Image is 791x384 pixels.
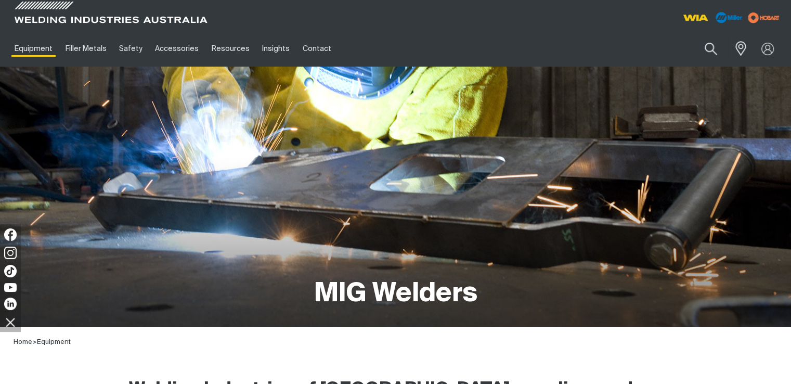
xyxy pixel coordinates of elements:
[4,283,17,292] img: YouTube
[4,247,17,259] img: Instagram
[59,31,112,67] a: Filler Metals
[14,339,32,345] a: Home
[32,339,37,345] span: >
[4,265,17,277] img: TikTok
[205,31,256,67] a: Resources
[4,298,17,310] img: LinkedIn
[314,277,477,311] h1: MIG Welders
[745,10,783,25] img: miller
[693,36,729,61] button: Search products
[8,31,59,67] a: Equipment
[8,31,589,67] nav: Main
[2,313,19,331] img: hide socials
[4,228,17,241] img: Facebook
[296,31,337,67] a: Contact
[113,31,149,67] a: Safety
[680,36,729,61] input: Product name or item number...
[149,31,205,67] a: Accessories
[256,31,296,67] a: Insights
[37,339,71,345] a: Equipment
